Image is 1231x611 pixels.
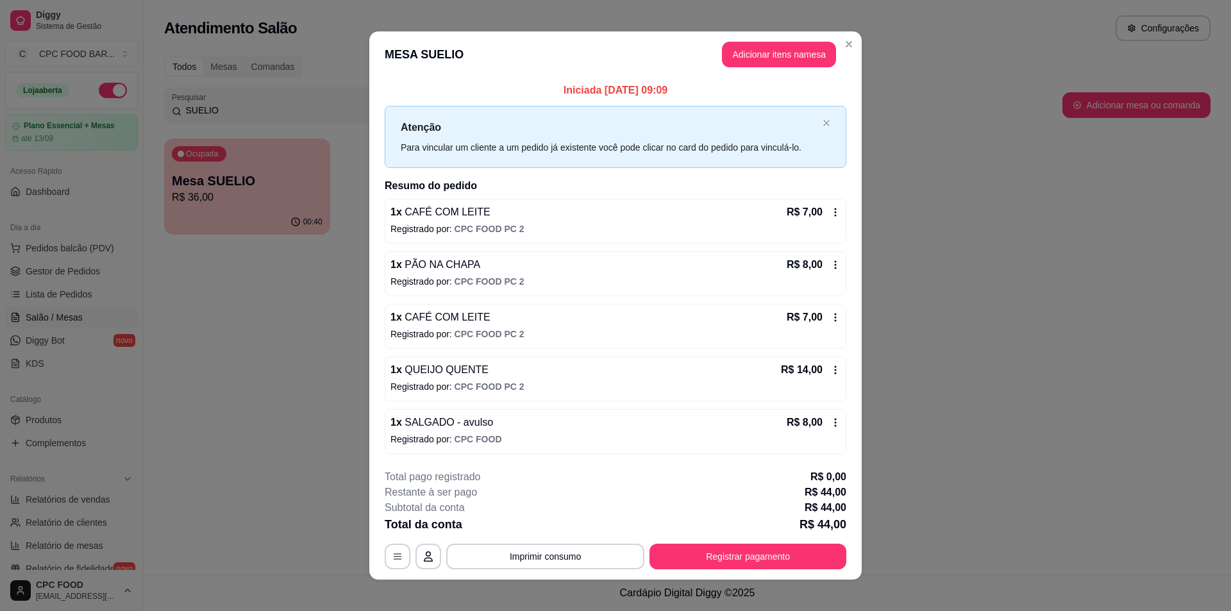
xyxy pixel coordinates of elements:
[402,312,490,322] span: CAFÉ COM LEITE
[385,500,465,515] p: Subtotal da conta
[455,381,524,392] span: CPC FOOD PC 2
[787,205,823,220] p: R$ 7,00
[390,205,490,220] p: 1 x
[401,119,817,135] p: Atenção
[385,485,477,500] p: Restante à ser pago
[402,206,490,217] span: CAFÉ COM LEITE
[800,515,846,533] p: R$ 44,00
[369,31,862,78] header: MESA SUELIO
[455,434,502,444] span: CPC FOOD
[722,42,836,67] button: Adicionar itens namesa
[787,257,823,272] p: R$ 8,00
[390,222,841,235] p: Registrado por:
[402,364,489,375] span: QUEIJO QUENTE
[810,469,846,485] p: R$ 0,00
[390,362,489,378] p: 1 x
[390,257,480,272] p: 1 x
[390,415,493,430] p: 1 x
[787,415,823,430] p: R$ 8,00
[390,433,841,446] p: Registrado por:
[823,119,830,127] span: close
[402,259,480,270] span: PÃO NA CHAPA
[385,83,846,98] p: Iniciada [DATE] 09:09
[455,224,524,234] span: CPC FOOD PC 2
[385,178,846,194] h2: Resumo do pedido
[805,500,846,515] p: R$ 44,00
[805,485,846,500] p: R$ 44,00
[402,417,493,428] span: SALGADO - avulso
[401,140,817,155] div: Para vincular um cliente a um pedido já existente você pode clicar no card do pedido para vinculá...
[649,544,846,569] button: Registrar pagamento
[839,34,859,54] button: Close
[455,276,524,287] span: CPC FOOD PC 2
[446,544,644,569] button: Imprimir consumo
[385,515,462,533] p: Total da conta
[390,328,841,340] p: Registrado por:
[781,362,823,378] p: R$ 14,00
[390,380,841,393] p: Registrado por:
[455,329,524,339] span: CPC FOOD PC 2
[390,275,841,288] p: Registrado por:
[385,469,480,485] p: Total pago registrado
[823,119,830,128] button: close
[390,310,490,325] p: 1 x
[787,310,823,325] p: R$ 7,00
